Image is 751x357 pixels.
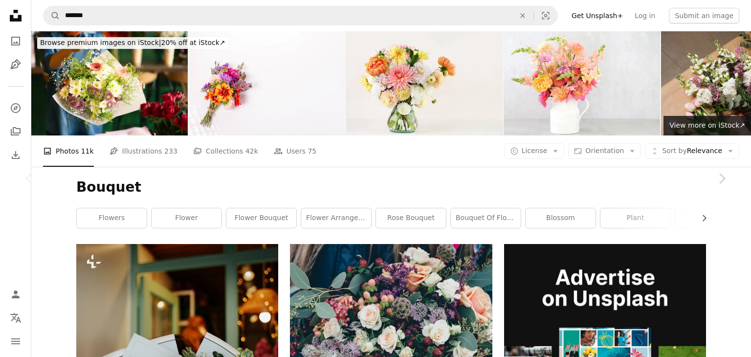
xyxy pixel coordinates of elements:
[669,8,739,23] button: Submit an image
[512,6,533,25] button: Clear
[274,135,317,167] a: Users 75
[44,6,60,25] button: Search Unsplash
[663,116,751,135] a: View more on iStock↗
[43,6,558,25] form: Find visuals sitewide
[110,135,177,167] a: Illustrations 233
[662,147,686,155] span: Sort by
[526,208,596,228] a: blossom
[669,121,745,129] span: View more on iStock ↗
[6,98,25,118] a: Explore
[662,146,722,156] span: Relevance
[193,135,258,167] a: Collections 42k
[31,31,234,55] a: Browse premium images on iStock|20% off at iStock↗
[308,146,316,156] span: 75
[189,31,345,135] img: Small autumn bouquet, pink and purple asters, orange dahlias, rose hips on white background.
[40,39,161,46] span: Browse premium images on iStock |
[6,55,25,74] a: Illustrations
[675,208,745,228] a: rose
[226,208,296,228] a: flower bouquet
[301,208,371,228] a: flower arrangement
[346,31,503,135] img: Flowers
[6,31,25,51] a: Photos
[290,340,492,349] a: bouquet of of roses
[534,6,557,25] button: Visual search
[152,208,221,228] a: flower
[568,143,641,159] button: Orientation
[6,332,25,351] button: Menu
[40,39,225,46] span: 20% off at iStock ↗
[31,31,188,135] img: Woman's hand preparing bouquet in flower shop
[692,132,751,225] a: Next
[245,146,258,156] span: 42k
[645,143,739,159] button: Sort byRelevance
[164,146,177,156] span: 233
[6,122,25,141] a: Collections
[505,143,565,159] button: License
[76,178,706,196] h1: Bouquet
[77,208,147,228] a: flowers
[6,308,25,328] button: Language
[629,8,661,23] a: Log in
[585,147,624,155] span: Orientation
[451,208,521,228] a: bouquet of flowers
[504,31,660,135] img: Flowers in vase
[522,147,548,155] span: License
[376,208,446,228] a: rose bouquet
[600,208,670,228] a: plant
[6,285,25,304] a: Log in / Sign up
[566,8,629,23] a: Get Unsplash+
